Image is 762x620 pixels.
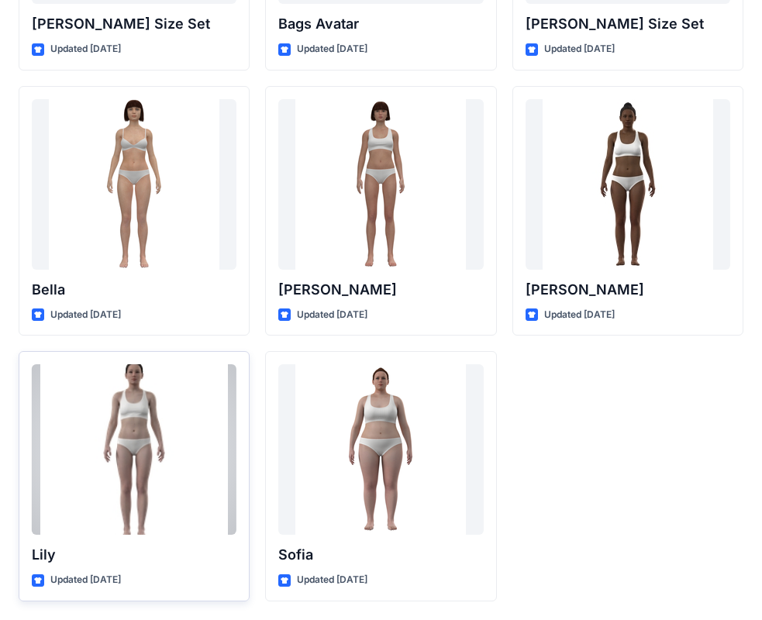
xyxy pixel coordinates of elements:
p: [PERSON_NAME] [526,279,730,301]
p: [PERSON_NAME] [278,279,483,301]
p: Updated [DATE] [297,572,367,588]
p: Updated [DATE] [544,41,615,57]
a: Sofia [278,364,483,535]
p: Updated [DATE] [50,572,121,588]
a: Gabrielle [526,99,730,270]
a: Lily [32,364,236,535]
p: Updated [DATE] [50,41,121,57]
p: Updated [DATE] [297,41,367,57]
p: Bella [32,279,236,301]
p: Bags Avatar [278,13,483,35]
a: Emma [278,99,483,270]
a: Bella [32,99,236,270]
p: [PERSON_NAME] Size Set [32,13,236,35]
p: Updated [DATE] [297,307,367,323]
p: Updated [DATE] [544,307,615,323]
p: Sofia [278,544,483,566]
p: Updated [DATE] [50,307,121,323]
p: [PERSON_NAME] Size Set [526,13,730,35]
p: Lily [32,544,236,566]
